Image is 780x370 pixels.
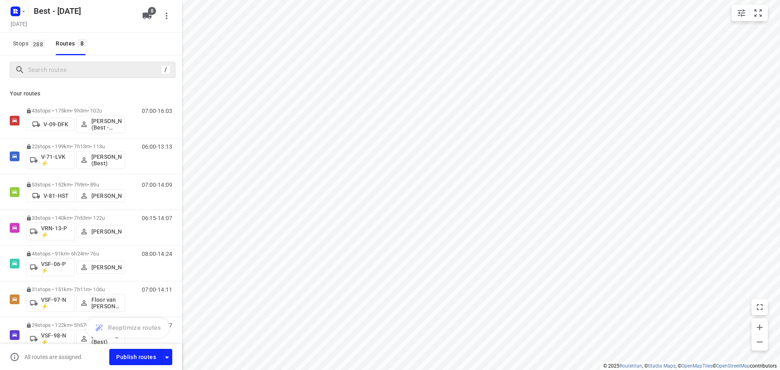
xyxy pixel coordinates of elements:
[26,189,75,202] button: V-81-HST
[31,40,45,48] span: 288
[41,332,71,345] p: VSF-98-N ⚡
[76,294,125,312] button: Floor van [PERSON_NAME] (Best)
[76,115,125,133] button: [PERSON_NAME] (Best - ZZP)
[91,118,121,131] p: [PERSON_NAME] (Best - ZZP)
[26,108,125,114] p: 43 stops • 175km • 9h3m • 102u
[91,154,121,167] p: [PERSON_NAME] (Best)
[26,223,75,240] button: VRN-13-P ⚡
[142,251,172,257] p: 08:00-14:24
[733,5,750,21] button: Map settings
[91,264,121,270] p: [PERSON_NAME]
[41,154,71,167] p: V-71-LVK ⚡
[43,193,69,199] p: V-81-HST
[78,39,87,47] span: 8
[91,228,121,235] p: [PERSON_NAME]
[26,258,75,276] button: VSF-06-P ⚡
[10,89,172,98] p: Your routes
[76,151,125,169] button: [PERSON_NAME] (Best)
[26,215,125,221] p: 33 stops • 140km • 7h53m • 122u
[7,19,30,28] h5: Project date
[620,363,642,369] a: Routetitan
[732,5,768,21] div: small contained button group
[26,118,75,131] button: V-09-DFK
[26,330,75,348] button: VSF-98-N ⚡
[26,294,75,312] button: VSF-97-N ⚡
[30,4,136,17] h5: Rename
[142,182,172,188] p: 07:00-14:09
[648,363,676,369] a: Stadia Maps
[76,330,125,348] button: [PERSON_NAME] (Best)
[26,182,125,188] p: 53 stops • 152km • 7h9m • 89u
[603,363,777,369] li: © 2025 , © , © © contributors
[41,296,71,309] p: VSF-97-N ⚡
[91,193,121,199] p: [PERSON_NAME]
[26,251,125,257] p: 46 stops • 91km • 6h24m • 76u
[86,318,169,338] button: Reoptimize routes
[26,322,125,328] p: 29 stops • 122km • 5h57m • 78u
[26,151,75,169] button: V-71-LVK ⚡
[76,225,125,238] button: [PERSON_NAME]
[162,352,172,362] div: Driver app settings
[26,143,125,149] p: 22 stops • 199km • 7h13m • 113u
[681,363,713,369] a: OpenMapTiles
[142,286,172,293] p: 07:00-14:11
[56,39,89,49] div: Routes
[148,7,156,15] span: 8
[26,286,125,292] p: 31 stops • 151km • 7h11m • 106u
[28,64,161,76] input: Search routes
[116,352,156,362] span: Publish routes
[24,354,83,360] p: All routes are assigned.
[142,108,172,114] p: 07:00-16:03
[139,8,155,24] button: 8
[142,215,172,221] p: 06:15-14:07
[750,5,766,21] button: Fit zoom
[13,39,48,49] span: Stops
[161,65,170,74] div: /
[716,363,750,369] a: OpenStreetMap
[41,225,71,238] p: VRN-13-P ⚡
[142,143,172,150] p: 06:00-13:13
[109,349,162,365] button: Publish routes
[41,261,71,274] p: VSF-06-P ⚡
[76,261,125,274] button: [PERSON_NAME]
[76,189,125,202] button: [PERSON_NAME]
[43,121,68,128] p: V-09-DFK
[91,296,121,309] p: Floor van [PERSON_NAME] (Best)
[158,8,175,24] button: More
[91,332,121,345] p: [PERSON_NAME] (Best)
